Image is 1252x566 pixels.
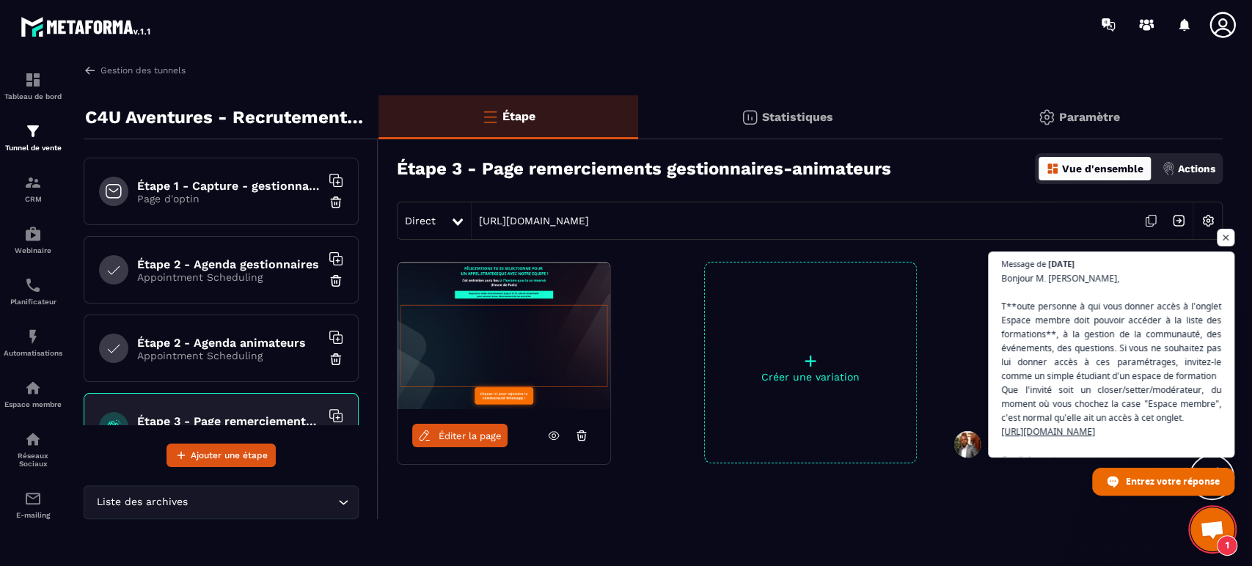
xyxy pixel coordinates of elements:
[24,430,42,448] img: social-network
[397,158,891,179] h3: Étape 3 - Page remerciements gestionnaires-animateurs
[4,92,62,100] p: Tableau de bord
[4,479,62,530] a: emailemailE-mailing
[4,349,62,357] p: Automatisations
[24,225,42,243] img: automations
[1126,468,1220,494] span: Entrez votre réponse
[741,109,758,126] img: stats.20deebd0.svg
[329,352,343,367] img: trash
[1048,260,1075,268] span: [DATE]
[191,494,334,510] input: Search for option
[1190,507,1234,551] a: Ouvrir le chat
[4,452,62,468] p: Réseaux Sociaux
[4,144,62,152] p: Tunnel de vente
[24,328,42,345] img: automations
[1059,110,1120,124] p: Paramètre
[1194,207,1222,235] img: setting-w.858f3a88.svg
[85,103,367,132] p: C4U Aventures - Recrutement Gestionnaires
[137,271,321,283] p: Appointment Scheduling
[1062,163,1143,174] p: Vue d'ensemble
[329,195,343,210] img: trash
[705,350,916,371] p: +
[472,215,589,227] a: [URL][DOMAIN_NAME]
[4,195,62,203] p: CRM
[762,110,833,124] p: Statistiques
[4,163,62,214] a: formationformationCRM
[137,350,321,361] p: Appointment Scheduling
[4,317,62,368] a: automationsautomationsAutomatisations
[4,298,62,306] p: Planificateur
[21,13,153,40] img: logo
[84,64,186,77] a: Gestion des tunnels
[137,193,321,205] p: Page d'optin
[137,257,321,271] h6: Étape 2 - Agenda gestionnaires
[166,444,276,467] button: Ajouter une étape
[4,511,62,519] p: E-mailing
[4,246,62,254] p: Webinaire
[705,371,916,383] p: Créer une variation
[1162,162,1175,175] img: actions.d6e523a2.png
[412,424,508,447] a: Éditer la page
[4,60,62,111] a: formationformationTableau de bord
[4,265,62,317] a: schedulerschedulerPlanificateur
[4,419,62,479] a: social-networksocial-networkRéseaux Sociaux
[329,273,343,288] img: trash
[24,379,42,397] img: automations
[4,368,62,419] a: automationsautomationsEspace membre
[4,400,62,408] p: Espace membre
[4,111,62,163] a: formationformationTunnel de vente
[137,179,321,193] h6: Étape 1 - Capture - gestionnaires et animateurs
[24,122,42,140] img: formation
[1165,207,1193,235] img: arrow-next.bcc2205e.svg
[84,485,359,519] div: Search for option
[1001,271,1221,480] span: Bonjour M. [PERSON_NAME], T**oute personne à qui vous donner accès à l'onglet Espace membre doit ...
[24,71,42,89] img: formation
[137,414,321,428] h6: Étape 3 - Page remerciements gestionnaires-animateurs
[24,490,42,507] img: email
[439,430,502,441] span: Éditer la page
[191,448,268,463] span: Ajouter une étape
[398,262,610,409] img: image
[93,494,191,510] span: Liste des archives
[4,214,62,265] a: automationsautomationsWebinaire
[84,64,97,77] img: arrow
[1217,535,1237,556] span: 1
[405,215,436,227] span: Direct
[1046,162,1059,175] img: dashboard-orange.40269519.svg
[137,336,321,350] h6: Étape 2 - Agenda animateurs
[1178,163,1215,174] p: Actions
[481,108,499,125] img: bars-o.4a397970.svg
[1001,260,1046,268] span: Message de
[1038,109,1055,126] img: setting-gr.5f69749f.svg
[24,276,42,294] img: scheduler
[502,109,535,123] p: Étape
[24,174,42,191] img: formation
